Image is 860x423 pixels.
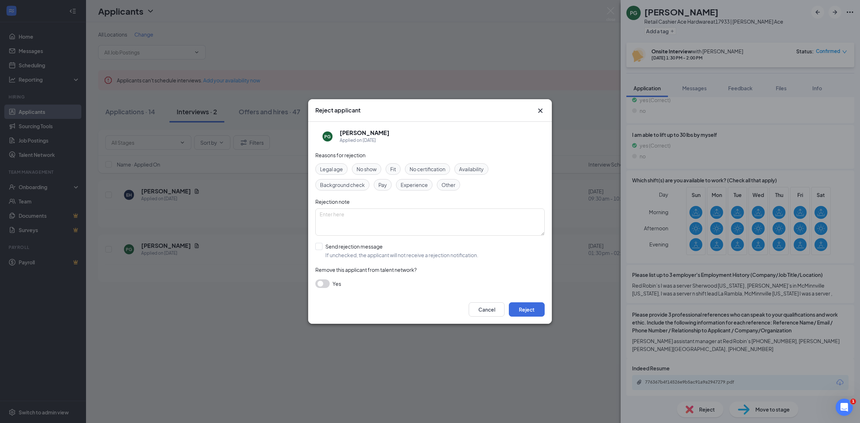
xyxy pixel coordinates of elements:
[315,152,365,158] span: Reasons for rejection
[324,134,331,140] div: PG
[340,129,390,137] h5: [PERSON_NAME]
[401,181,428,189] span: Experience
[459,165,484,173] span: Availability
[836,399,853,416] iframe: Intercom live chat
[315,106,360,114] h3: Reject applicant
[315,266,417,273] span: Remove this applicant from talent network?
[357,165,377,173] span: No show
[315,198,350,205] span: Rejection note
[378,181,387,189] span: Pay
[320,165,343,173] span: Legal age
[850,399,856,404] span: 1
[333,279,341,288] span: Yes
[509,302,545,317] button: Reject
[320,181,365,189] span: Background check
[536,106,545,115] button: Close
[340,137,390,144] div: Applied on [DATE]
[390,165,396,173] span: Fit
[469,302,505,317] button: Cancel
[536,106,545,115] svg: Cross
[441,181,455,189] span: Other
[410,165,445,173] span: No certification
